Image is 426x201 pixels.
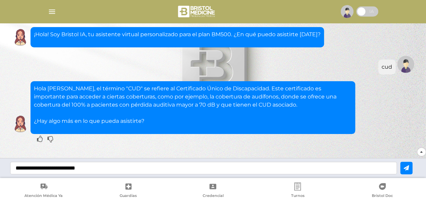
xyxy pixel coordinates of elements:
[34,30,321,39] p: ¡Hola! Soy Bristol IA, tu asistente virtual personalizado para el plan BM500. ¿En qué puedo asist...
[202,193,223,199] span: Credencial
[120,193,137,199] span: Guardias
[177,3,217,20] img: bristol-medicine-blanco.png
[341,5,353,18] img: profile-placeholder.svg
[382,63,392,71] div: cud
[12,115,29,132] img: Cober IA
[255,182,340,200] a: Turnos
[291,193,304,199] span: Turnos
[24,193,63,199] span: Atención Médica Ya
[372,193,393,199] span: Bristol Doc
[86,182,171,200] a: Guardias
[12,29,29,46] img: Cober IA
[34,85,352,125] p: Hola [PERSON_NAME], el término "CUD" se refiere al Certificado Único de Discapacidad. Este certif...
[397,56,414,73] img: Tu imagen
[340,182,425,200] a: Bristol Doc
[171,182,256,200] a: Credencial
[48,7,56,16] img: Cober_menu-lines-white.svg
[1,182,86,200] a: Atención Médica Ya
